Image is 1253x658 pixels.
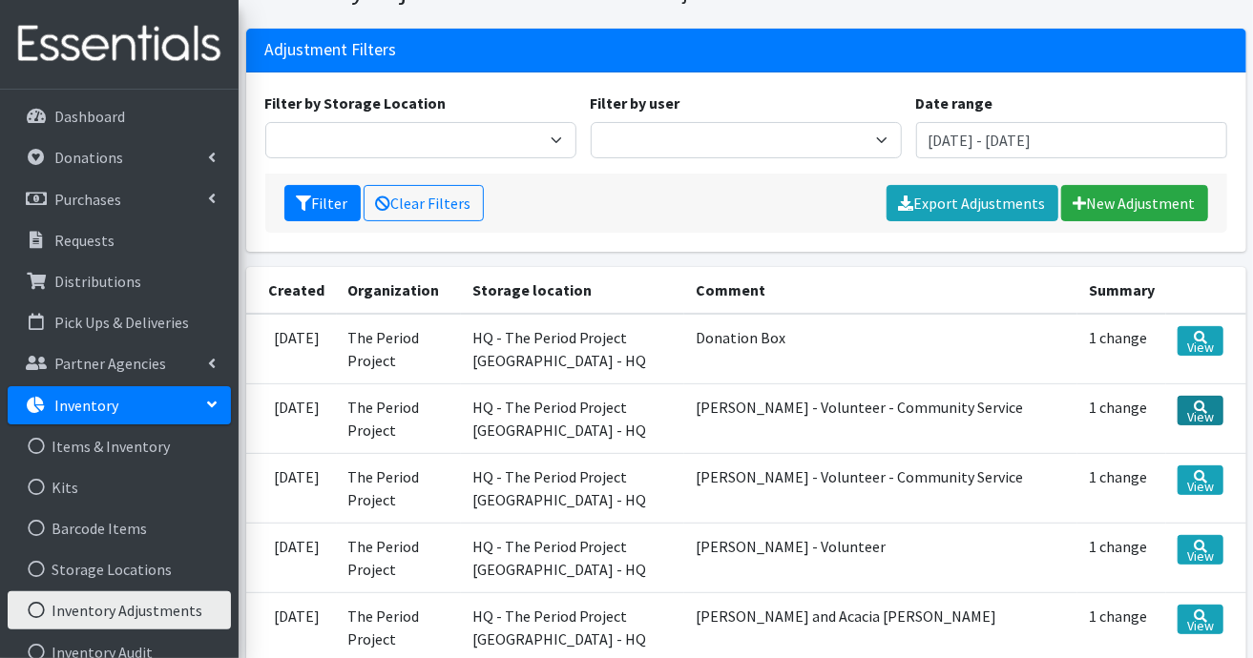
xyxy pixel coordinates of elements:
a: Partner Agencies [8,344,231,382]
td: The Period Project [337,314,461,384]
a: View [1178,396,1222,425]
td: 1 change [1077,383,1166,453]
a: Donations [8,138,231,176]
a: Storage Locations [8,550,231,588]
time: [DATE] [274,328,320,347]
th: Organization [337,267,461,314]
label: Date range [916,92,993,114]
a: Items & Inventory [8,427,231,465]
a: Inventory Adjustments [8,591,231,629]
a: View [1178,326,1222,356]
a: Distributions [8,262,231,300]
td: HQ - The Period Project [GEOGRAPHIC_DATA] - HQ [461,314,685,384]
p: Distributions [54,272,141,291]
p: Pick Ups & Deliveries [54,313,189,332]
time: [DATE] [274,607,320,626]
a: Dashboard [8,97,231,135]
td: [PERSON_NAME] - Volunteer - Community Service [684,383,1077,453]
td: The Period Project [337,453,461,523]
a: Clear Filters [364,185,484,221]
label: Filter by Storage Location [265,92,447,114]
label: Filter by user [591,92,680,114]
p: Donations [54,148,123,167]
input: January 1, 2011 - December 31, 2011 [916,122,1227,158]
a: Export Adjustments [887,185,1058,221]
td: [PERSON_NAME] - Volunteer - Community Service [684,453,1077,523]
td: 1 change [1077,453,1166,523]
td: HQ - The Period Project [GEOGRAPHIC_DATA] - HQ [461,453,685,523]
th: Comment [684,267,1077,314]
a: Kits [8,468,231,506]
h3: Adjustment Filters [265,40,397,60]
a: View [1178,605,1222,634]
a: Purchases [8,180,231,218]
time: [DATE] [274,537,320,556]
a: View [1178,465,1222,495]
time: [DATE] [274,398,320,417]
a: Pick Ups & Deliveries [8,303,231,341]
p: Purchases [54,190,121,209]
p: Requests [54,231,115,250]
a: Inventory [8,386,231,424]
p: Dashboard [54,107,125,126]
th: Storage location [461,267,685,314]
td: Donation Box [684,314,1077,384]
button: Filter [284,185,361,221]
td: HQ - The Period Project [GEOGRAPHIC_DATA] - HQ [461,383,685,453]
a: View [1178,535,1222,565]
p: Partner Agencies [54,354,166,373]
td: The Period Project [337,383,461,453]
td: HQ - The Period Project [GEOGRAPHIC_DATA] - HQ [461,523,685,592]
td: The Period Project [337,523,461,592]
td: 1 change [1077,314,1166,384]
th: Summary [1077,267,1166,314]
p: Inventory [54,396,118,415]
a: New Adjustment [1061,185,1208,221]
img: HumanEssentials [8,12,231,76]
th: Created [246,267,337,314]
a: Barcode Items [8,509,231,547]
td: [PERSON_NAME] - Volunteer [684,523,1077,592]
time: [DATE] [274,467,320,486]
a: Requests [8,221,231,259]
td: 1 change [1077,523,1166,592]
